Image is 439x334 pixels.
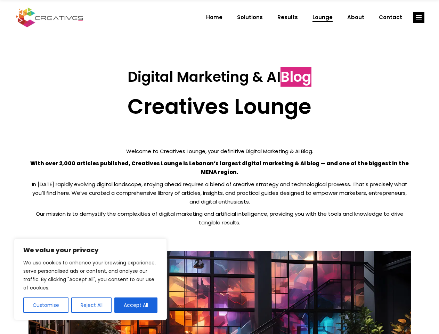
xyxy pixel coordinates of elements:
[206,8,222,26] span: Home
[71,297,112,313] button: Reject All
[23,297,68,313] button: Customise
[23,259,157,292] p: We use cookies to enhance your browsing experience, serve personalised ads or content, and analys...
[277,8,298,26] span: Results
[230,8,270,26] a: Solutions
[413,12,424,23] a: link
[29,180,411,206] p: In [DATE] rapidly evolving digital landscape, staying ahead requires a blend of creative strategy...
[29,147,411,156] p: Welcome to Creatives Lounge, your definitive Digital Marketing & AI Blog.
[379,8,402,26] span: Contact
[305,8,340,26] a: Lounge
[270,8,305,26] a: Results
[29,69,411,85] h3: Digital Marketing & AI
[237,8,263,26] span: Solutions
[114,297,157,313] button: Accept All
[340,8,372,26] a: About
[199,8,230,26] a: Home
[29,209,411,227] p: Our mission is to demystify the complexities of digital marketing and artificial intelligence, pr...
[372,8,409,26] a: Contact
[14,239,167,320] div: We value your privacy
[30,160,409,176] strong: With over 2,000 articles published, Creatives Lounge is Lebanon’s largest digital marketing & AI ...
[312,8,333,26] span: Lounge
[15,7,85,28] img: Creatives
[347,8,364,26] span: About
[23,246,157,254] p: We value your privacy
[29,94,411,119] h2: Creatives Lounge
[281,67,311,87] span: Blog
